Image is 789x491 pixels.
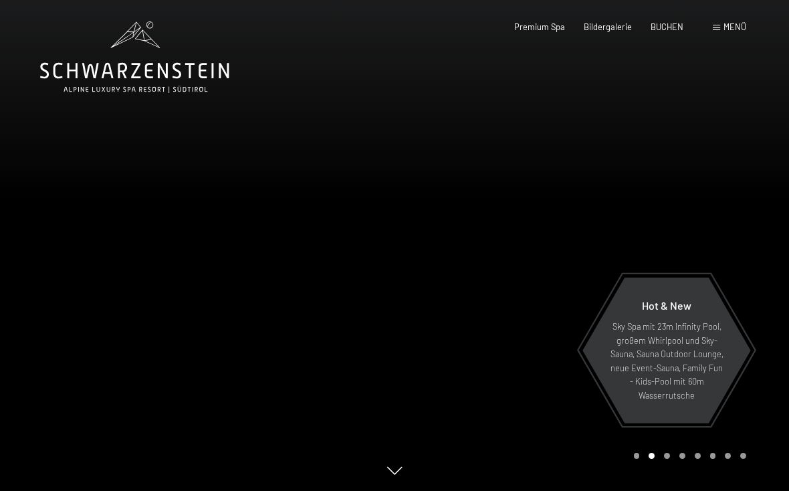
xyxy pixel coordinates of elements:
a: Bildergalerie [584,21,632,32]
div: Carousel Page 6 [710,453,716,459]
div: Carousel Page 3 [664,453,670,459]
div: Carousel Page 5 [695,453,701,459]
div: Carousel Page 2 (Current Slide) [649,453,655,459]
div: Carousel Page 8 [740,453,746,459]
span: Hot & New [642,299,691,312]
a: Premium Spa [514,21,565,32]
div: Carousel Page 1 [634,453,640,459]
div: Carousel Page 7 [725,453,731,459]
div: Carousel Page 4 [679,453,685,459]
a: BUCHEN [651,21,683,32]
div: Carousel Pagination [629,453,746,459]
span: Menü [723,21,746,32]
p: Sky Spa mit 23m Infinity Pool, großem Whirlpool und Sky-Sauna, Sauna Outdoor Lounge, neue Event-S... [608,320,725,402]
a: Hot & New Sky Spa mit 23m Infinity Pool, großem Whirlpool und Sky-Sauna, Sauna Outdoor Lounge, ne... [582,277,752,424]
